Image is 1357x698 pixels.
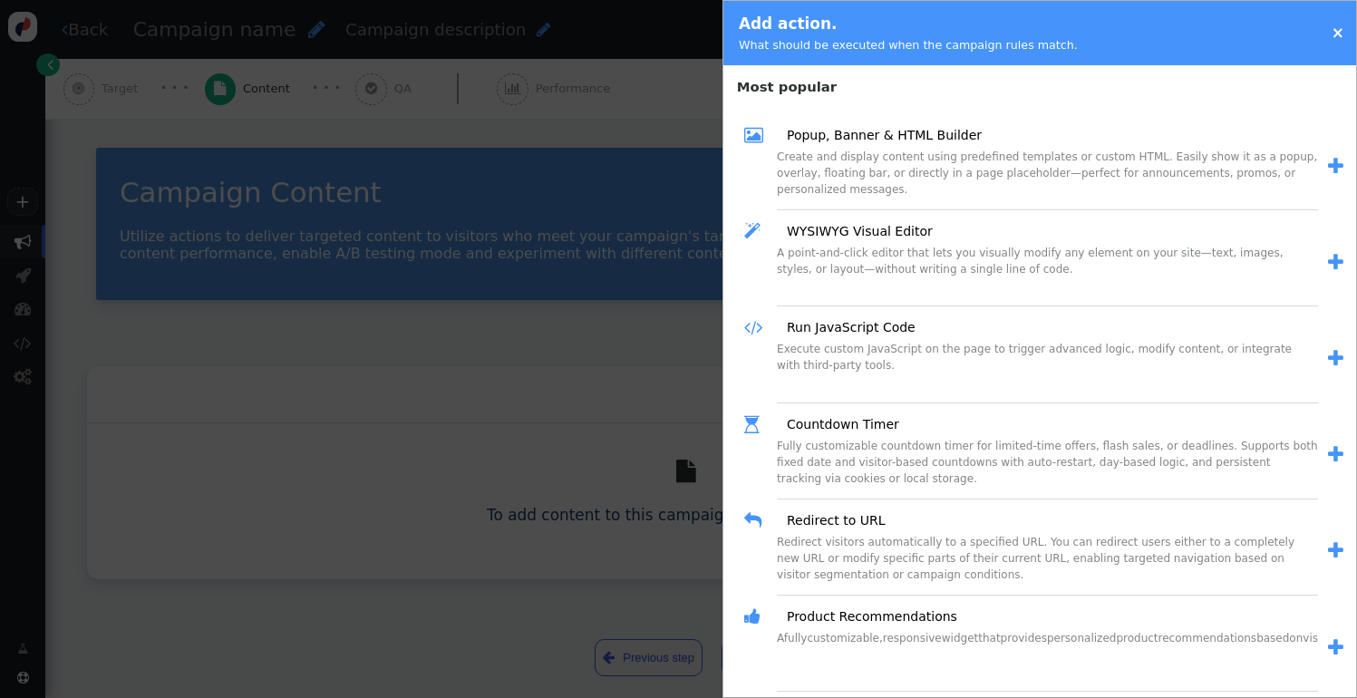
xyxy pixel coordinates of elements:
a: Run JavaScript Code [774,318,916,337]
h4: Most popular [723,69,1356,97]
a: Popup, Banner & HTML Builder [774,126,982,145]
div: What should be executed when the campaign rules match. [739,36,1078,53]
span: A [777,632,784,645]
a:  [1318,537,1343,566]
div: Redirect visitors automatically to a specified URL. You can redirect users either to a completely... [777,534,1318,596]
span: visitor [1303,632,1336,645]
a:  [1318,152,1343,181]
span:  [744,412,774,438]
span:  [1328,541,1343,560]
span:  [744,218,774,245]
span: product [1116,632,1158,645]
span:  [744,508,774,534]
span:  [1328,349,1343,368]
div: Execute custom JavaScript on the page to trigger advanced logic, modify content, or integrate wit... [777,341,1318,402]
span: responsive [883,632,942,645]
div: Fully customizable countdown timer for limited-time offers, flash sales, or deadlines. Supports b... [777,438,1318,499]
a:  [1318,344,1343,373]
span: recommendations [1158,632,1257,645]
a:  [1318,441,1343,470]
span:  [1328,253,1343,272]
span: customizable, [807,632,882,645]
span: on [1289,632,1303,645]
span:  [744,315,774,341]
div: Create and display content using predefined templates or custom HTML. Easily show it as a popup, ... [777,149,1318,210]
span: provides [1001,632,1047,645]
span:  [744,122,774,149]
span: based [1256,632,1289,645]
span: that [978,632,1000,645]
a:  [1318,634,1343,663]
a: Redirect to URL [774,511,885,530]
a: Countdown Timer [774,415,899,434]
span: widget [942,632,978,645]
a: Product Recommendations [774,607,957,626]
div: A point-and-click editor that lets you visually modify any element on your site—text, images, sty... [777,245,1318,306]
a: WYSIWYG Visual Editor [774,222,933,241]
span:  [1328,157,1343,176]
a:  [1318,248,1343,277]
span:  [744,604,774,630]
a: × [1332,24,1344,42]
span: fully [784,632,808,645]
span:  [1328,445,1343,464]
span:  [1328,638,1343,657]
span: personalized [1047,632,1116,645]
